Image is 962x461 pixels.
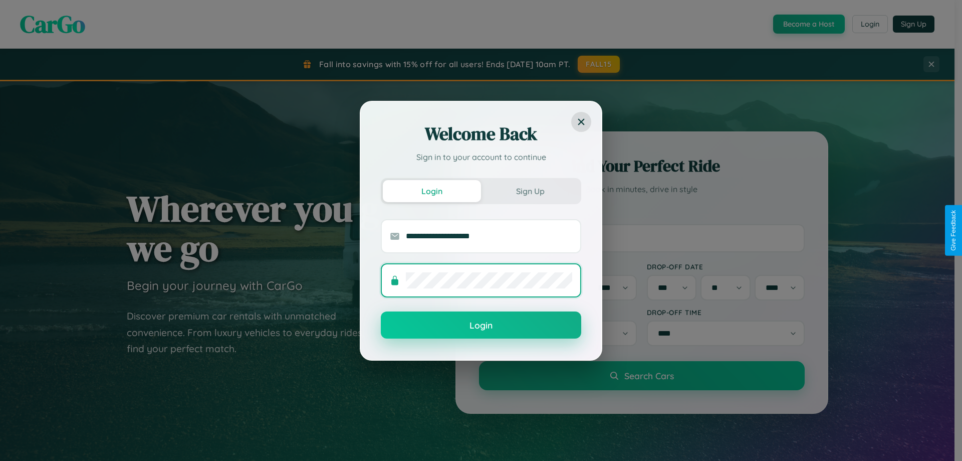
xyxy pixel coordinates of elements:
button: Login [383,180,481,202]
p: Sign in to your account to continue [381,151,581,163]
button: Login [381,312,581,339]
h2: Welcome Back [381,122,581,146]
button: Sign Up [481,180,579,202]
div: Give Feedback [950,210,957,251]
